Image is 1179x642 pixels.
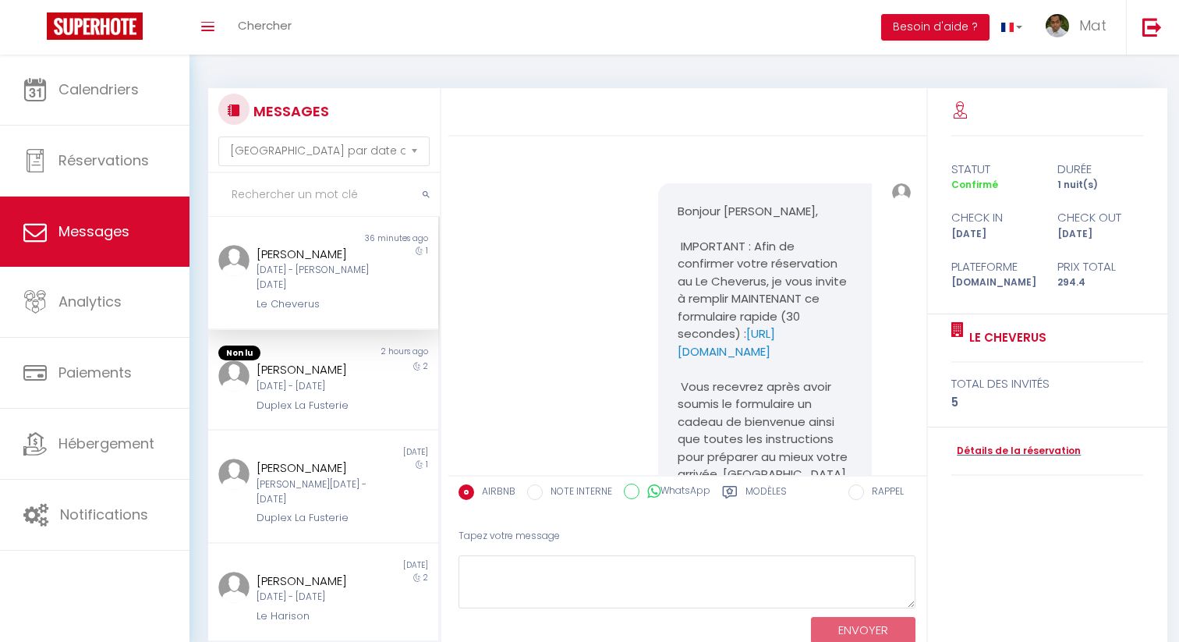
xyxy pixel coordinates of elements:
[543,484,612,502] label: NOTE INTERNE
[881,14,990,41] button: Besoin d'aide ?
[458,517,916,555] div: Tapez votre message
[58,222,129,241] span: Messages
[951,393,1143,412] div: 5
[257,379,370,394] div: [DATE] - [DATE]
[257,477,370,507] div: [PERSON_NAME][DATE] - [DATE]
[423,572,428,583] span: 2
[257,510,370,526] div: Duplex La Fusterie
[323,446,437,459] div: [DATE]
[58,151,149,170] span: Réservations
[745,484,787,504] label: Modèles
[218,572,250,603] img: ...
[208,173,440,217] input: Rechercher un mot clé
[257,245,370,264] div: [PERSON_NAME]
[218,346,260,361] span: Non lu
[941,227,1047,242] div: [DATE]
[1047,160,1153,179] div: durée
[941,275,1047,290] div: [DOMAIN_NAME]
[1047,227,1153,242] div: [DATE]
[257,398,370,413] div: Duplex La Fusterie
[1079,16,1106,35] span: Mat
[257,608,370,624] div: Le Harison
[423,360,428,372] span: 2
[639,484,710,501] label: WhatsApp
[58,363,132,382] span: Paiements
[257,296,370,312] div: Le Cheverus
[60,505,148,524] span: Notifications
[1142,17,1162,37] img: logout
[678,325,775,360] a: [URL][DOMAIN_NAME]
[257,572,370,591] div: [PERSON_NAME]
[218,459,250,490] img: ...
[257,590,370,605] div: [DATE] - [DATE]
[58,434,154,453] span: Hébergement
[1046,14,1069,37] img: ...
[323,559,437,572] div: [DATE]
[238,17,292,34] span: Chercher
[1047,178,1153,193] div: 1 nuit(s)
[257,263,370,293] div: [DATE] - [PERSON_NAME][DATE]
[58,80,139,99] span: Calendriers
[892,183,911,202] img: ...
[941,208,1047,227] div: check in
[474,484,515,502] label: AIRBNB
[257,360,370,379] div: [PERSON_NAME]
[323,232,437,245] div: 36 minutes ago
[951,374,1143,393] div: total des invités
[426,459,428,470] span: 1
[426,245,428,257] span: 1
[323,346,437,361] div: 2 hours ago
[678,203,851,502] pre: Bonjour [PERSON_NAME]​, IMPORTANT : Afin de confirmer votre réservation au Le Cheverus, je vous i...
[964,328,1046,347] a: Le Cheverus
[58,292,122,311] span: Analytics
[218,360,250,392] img: ...
[257,459,370,477] div: [PERSON_NAME]
[951,178,998,191] span: Confirmé
[1047,275,1153,290] div: 294.4
[1047,208,1153,227] div: check out
[47,12,143,40] img: Super Booking
[951,444,1081,459] a: Détails de la réservation
[941,257,1047,276] div: Plateforme
[941,160,1047,179] div: statut
[250,94,329,129] h3: MESSAGES
[864,484,904,502] label: RAPPEL
[218,245,250,276] img: ...
[1047,257,1153,276] div: Prix total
